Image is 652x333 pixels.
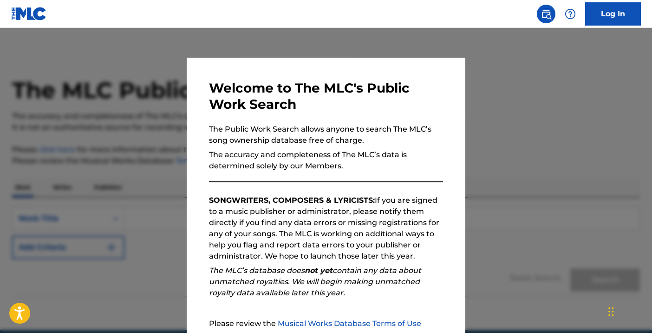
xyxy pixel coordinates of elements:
img: MLC Logo [11,7,47,20]
div: Drag [608,298,614,326]
iframe: Chat Widget [606,288,652,333]
h3: Welcome to The MLC's Public Work Search [209,80,443,113]
p: Please review the [209,318,443,329]
a: Musical Works Database Terms of Use [278,319,421,328]
a: Public Search [537,5,555,23]
img: help [565,8,576,20]
div: Help [561,5,580,23]
img: search [541,8,552,20]
p: The Public Work Search allows anyone to search The MLC’s song ownership database free of charge. [209,124,443,146]
a: Log In [585,2,641,26]
em: The MLC’s database does contain any data about unmatched royalties. We will begin making unmatche... [209,266,421,297]
strong: not yet [305,266,333,275]
p: If you are signed to a music publisher or administrator, please notify them directly if you find ... [209,195,443,262]
p: The accuracy and completeness of The MLC’s data is determined solely by our Members. [209,149,443,172]
strong: SONGWRITERS, COMPOSERS & LYRICISTS: [209,196,375,205]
